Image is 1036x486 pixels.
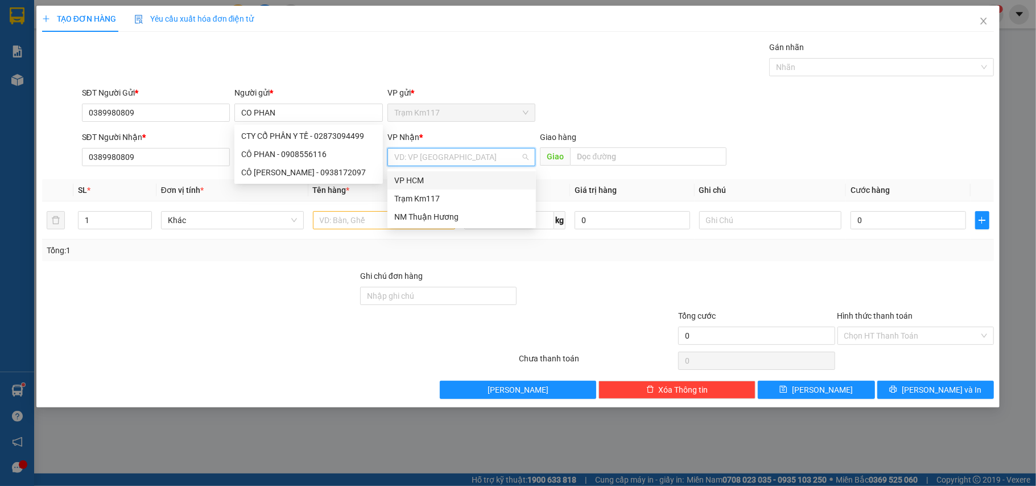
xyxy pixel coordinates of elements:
span: TẠO ĐƠN HÀNG [42,14,116,23]
button: [PERSON_NAME] [440,381,597,399]
input: VD: Bàn, Ghế [313,211,456,229]
span: Cước hàng [851,186,890,195]
span: [PERSON_NAME] và In [902,384,981,396]
div: CTY CỔ PHẦN Y TẾ - 02873094499 [234,127,383,145]
span: close [979,17,988,26]
input: Dọc đường [570,147,727,166]
button: delete [47,211,65,229]
span: printer [889,385,897,394]
span: [PERSON_NAME] [792,384,853,396]
div: NM Thuận Hương [394,211,529,223]
div: CÔ PHAN - 0908556116 [234,145,383,163]
div: CÔ [PERSON_NAME] - 0938172097 [241,166,376,179]
label: Ghi chú đơn hàng [360,271,423,281]
span: Yêu cầu xuất hóa đơn điện tử [134,14,254,23]
span: Giao hàng [540,133,576,142]
span: save [779,385,787,394]
span: [PERSON_NAME] [488,384,548,396]
span: plus [976,216,989,225]
button: Close [968,6,1000,38]
div: SĐT Người Nhận [82,131,230,143]
span: Đơn vị tính [161,186,204,195]
button: plus [975,211,990,229]
span: Giá trị hàng [575,186,617,195]
div: Trạm Km117 [394,192,529,205]
div: Người gửi [234,87,383,99]
th: Ghi chú [695,179,847,201]
span: Tổng cước [678,311,716,320]
span: VP Nhận [387,133,419,142]
input: 0 [575,211,690,229]
div: Chưa thanh toán [518,352,677,372]
div: VP HCM [387,171,536,190]
label: Hình thức thanh toán [837,311,913,320]
span: plus [42,15,50,23]
span: Xóa Thông tin [659,384,708,396]
div: SĐT Người Gửi [82,87,230,99]
div: Tổng: 1 [47,244,401,257]
div: VP gửi [387,87,536,99]
span: delete [646,385,654,394]
button: save[PERSON_NAME] [758,381,875,399]
span: Giao [540,147,570,166]
div: CTY CỔ PHẦN Y TẾ - 02873094499 [241,130,376,142]
span: kg [554,211,566,229]
div: CÔ PHAN - 0908556116 [241,148,376,160]
span: SL [78,186,87,195]
span: Tên hàng [313,186,350,195]
span: Trạm Km117 [394,104,529,121]
img: icon [134,15,143,24]
div: NM Thuận Hương [387,208,536,226]
button: deleteXóa Thông tin [599,381,756,399]
div: VP HCM [394,174,529,187]
label: Gán nhãn [769,43,804,52]
span: Khác [168,212,297,229]
input: Ghi chú đơn hàng [360,287,517,305]
div: CÔ PHAN - 0938172097 [234,163,383,182]
div: Trạm Km117 [387,190,536,208]
button: printer[PERSON_NAME] và In [877,381,994,399]
input: Ghi Chú [699,211,842,229]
